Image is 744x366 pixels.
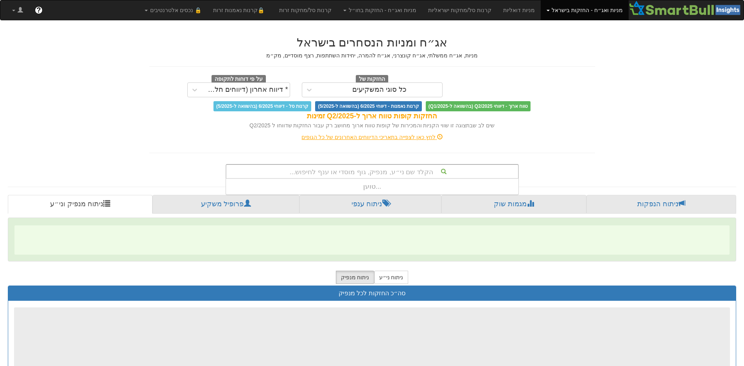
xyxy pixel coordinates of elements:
[204,86,288,94] div: * דיווח אחרון (דיווחים חלקיים)
[226,179,518,195] div: grid
[152,195,299,214] a: פרופיל משקיע
[14,225,730,255] span: ‌
[315,101,421,111] span: קרנות נאמנות - דיווחי 6/2025 (בהשוואה ל-5/2025)
[149,111,595,121] div: החזקות קופות טווח ארוך ל-Q2/2025 זמינות
[29,0,48,20] a: ?
[337,0,422,20] a: מניות ואג״ח - החזקות בחו״ל
[226,165,518,178] div: הקלד שם ני״ע, מנפיק, גוף מוסדי או ענף לחיפוש...
[299,195,441,214] a: ניתוח ענפי
[336,271,375,284] button: ניתוח מנפיק
[441,195,586,214] a: מגמות שוק
[356,75,389,84] span: החזקות של
[14,290,730,297] h3: סה״כ החזקות לכל מנפיק
[422,0,497,20] a: קרנות סל/מחקות ישראליות
[541,0,629,20] a: מניות ואג״ח - החזקות בישראל
[629,0,744,16] img: Smartbull
[207,0,274,20] a: 🔒קרנות נאמנות זרות
[426,101,531,111] span: טווח ארוך - דיווחי Q2/2025 (בהשוואה ל-Q1/2025)
[352,86,407,94] div: כל סוגי המשקיעים
[149,121,595,129] div: שים לב שבתצוגה זו שווי הקניות והמכירות של קופות טווח ארוך מחושב רק עבור החזקות שדווחו ל Q2/2025
[36,6,41,14] span: ?
[586,195,736,214] a: ניתוח הנפקות
[8,195,152,214] a: ניתוח מנפיק וני״ע
[226,179,518,195] div: טוען...
[212,75,266,84] span: על פי דוחות לתקופה
[273,0,337,20] a: קרנות סל/מחקות זרות
[143,133,601,141] div: לחץ כאן לצפייה בתאריכי הדיווחים האחרונים של כל הגופים
[497,0,541,20] a: מניות דואליות
[374,271,409,284] button: ניתוח ני״ע
[149,53,595,59] h5: מניות, אג״ח ממשלתי, אג״ח קונצרני, אג״ח להמרה, יחידות השתתפות, רצף מוסדיים, מק״מ
[139,0,207,20] a: 🔒 נכסים אלטרנטיבים
[213,101,311,111] span: קרנות סל - דיווחי 6/2025 (בהשוואה ל-5/2025)
[149,36,595,49] h2: אג״ח ומניות הנסחרים בישראל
